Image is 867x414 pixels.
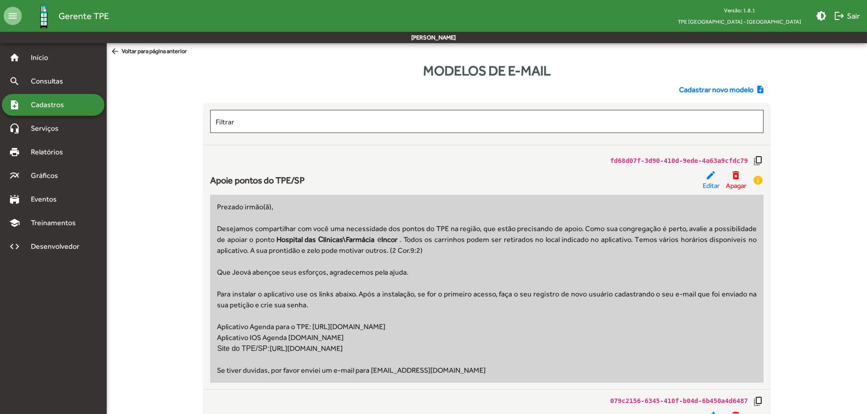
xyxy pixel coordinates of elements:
span: Voltar para página anterior [110,47,187,57]
mat-icon: code [9,241,20,252]
span: Relatórios [25,147,75,158]
font: C [318,236,324,243]
span: Consultas [25,76,75,87]
mat-icon: school [9,217,20,228]
b: línicas\Farmácia [318,235,375,244]
mat-icon: arrow_back [110,47,122,57]
mat-icon: copy_all [753,396,764,407]
span: Desenvolvedor [25,241,90,252]
span: Serviços [25,123,71,134]
div: Apoie pontos do TPE/SP [210,173,305,187]
div: Modelos de e-mail [203,60,770,81]
mat-icon: delete_forever [730,170,741,181]
font: e [374,236,381,243]
img: Logo [29,1,59,31]
span: Cadastrar novo modelo [679,84,754,95]
mat-icon: logout [834,10,845,21]
mat-icon: copy_all [753,155,764,166]
span: Editar [703,181,719,191]
span: TPE [GEOGRAPHIC_DATA] - [GEOGRAPHIC_DATA] [670,16,808,27]
span: Cadastros [25,99,76,110]
span: Gráficos [25,170,70,181]
div: Aplicativo Agenda para o TPE: [URL][DOMAIN_NAME] [217,321,756,332]
mat-icon: info [753,175,764,186]
span: Início [25,52,61,63]
mat-icon: multiline_chart [9,170,20,181]
div: Se tiver duvidas, por favor enviei um e-mail para [EMAIL_ADDRESS][DOMAIN_NAME] [217,365,756,376]
div: Que Jeová abençoe seus esforços, agradecemos pela ajuda. [217,267,756,278]
mat-icon: note_add [9,99,20,110]
span: . Todos os carrinhos podem ser retirados no local indicado no aplicativo. Temos vários horários d... [217,235,756,255]
div: Versão: 1.8.1 [670,5,808,16]
div: Para instalar o aplicativo use os links abaixo. Após a instalação, se for o primeiro acesso, faça... [217,289,756,310]
mat-icon: menu [4,7,22,25]
span: [URL][DOMAIN_NAME] [270,344,343,353]
b: Incor [381,235,398,244]
mat-icon: search [9,76,20,87]
mat-icon: home [9,52,20,63]
mat-icon: note_add [756,85,767,95]
mat-icon: stadium [9,194,20,205]
code: fd68d07f-3d90-410d-9ede-4a63a9cfdc79 [610,156,748,166]
mat-icon: print [9,147,20,158]
mat-icon: brightness_medium [816,10,827,21]
font: Site do TPE/SP: [217,345,269,352]
mat-icon: edit [705,170,716,181]
span: Apagar [726,181,746,191]
span: Treinamentos [25,217,87,228]
span: Gerente TPE [59,9,109,23]
div: Aplicativo IOS Agenda [DOMAIN_NAME] [217,332,756,343]
button: Sair [830,8,863,24]
span: Sair [834,8,860,24]
b: Hospital das [276,235,316,244]
mat-icon: headset_mic [9,123,20,134]
span: Eventos [25,194,69,205]
div: Desejamos compartilhar com você uma necessidade dos pontos do TPE na região, que estão precisando... [217,223,756,256]
div: Prezado irmão(ã), [210,195,763,383]
code: 079c2156-6345-410f-b04d-6b450a4d6487 [610,396,748,406]
a: Gerente TPE [22,1,109,31]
